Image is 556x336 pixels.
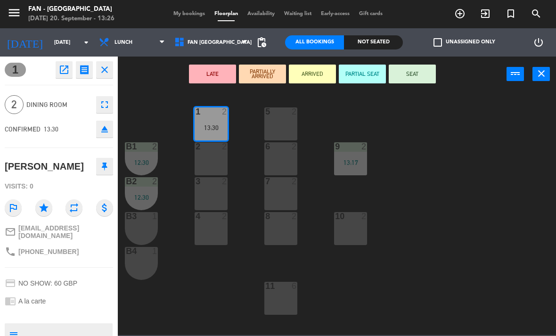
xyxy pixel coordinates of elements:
span: [PHONE_NUMBER] [18,248,79,255]
span: Dining Room [26,99,91,110]
div: 2 [222,177,228,186]
span: NO SHOW: 60 GBP [18,279,77,287]
span: check_box_outline_blank [433,38,442,47]
label: Unassigned only [433,38,495,47]
div: 2 [292,177,297,186]
span: A la carte [18,297,46,305]
div: 2 [361,142,367,151]
div: 13:17 [334,159,367,166]
button: ARRIVED [289,65,336,83]
button: menu [7,6,21,23]
span: SEARCH [523,6,549,22]
i: receipt [79,64,90,75]
i: menu [7,6,21,20]
button: SEAT [389,65,436,83]
div: 12:30 [125,159,158,166]
div: 10 [335,212,335,221]
div: 5 [265,107,266,116]
i: add_circle_outline [454,8,466,19]
i: arrow_drop_down [81,37,92,48]
button: close [96,61,113,78]
button: power_input [507,67,524,81]
button: PARTIALLY ARRIVED [239,65,286,83]
div: 2 [222,107,228,116]
i: exit_to_app [480,8,491,19]
i: star [35,199,52,216]
div: 2 [222,142,228,151]
span: Floorplan [210,11,243,16]
i: turned_in_not [505,8,516,19]
span: Lunch [114,40,132,46]
div: 2 [292,107,297,116]
span: WALK IN [473,6,498,22]
i: eject [99,123,110,135]
div: Visits: 0 [5,178,113,195]
i: open_in_new [58,64,70,75]
div: 2 [292,142,297,151]
a: mail_outline[EMAIL_ADDRESS][DOMAIN_NAME] [5,224,113,239]
span: 2 [5,95,24,114]
button: eject [96,121,113,138]
i: close [536,68,547,79]
button: close [532,67,550,81]
div: 2 [152,142,158,151]
span: My bookings [169,11,210,16]
div: 7 [265,177,266,186]
i: repeat [65,199,82,216]
button: open_in_new [56,61,73,78]
span: Waiting list [279,11,316,16]
span: BOOK TABLE [447,6,473,22]
div: 2 [292,212,297,221]
i: power_settings_new [533,37,544,48]
span: CONFIRMED [5,125,41,133]
div: 13:30 [195,124,228,131]
button: LATE [189,65,236,83]
div: 9 [335,142,335,151]
i: credit_card [5,278,16,289]
div: 2 [361,212,367,221]
span: Fan [GEOGRAPHIC_DATA] [188,40,252,46]
span: [EMAIL_ADDRESS][DOMAIN_NAME] [18,224,113,239]
div: 12:30 [125,194,158,201]
i: power_input [510,68,521,79]
span: Early-access [316,11,354,16]
span: Availability [243,11,279,16]
i: close [99,64,110,75]
i: chrome_reader_mode [5,295,16,307]
div: 1 [152,247,158,255]
div: [DATE] 20. September - 13:26 [28,14,114,24]
i: fullscreen [99,99,110,110]
i: search [531,8,542,19]
div: [PERSON_NAME] [5,159,84,174]
span: Gift cards [354,11,387,16]
div: 6 [292,282,297,290]
span: 1 [5,63,26,77]
button: fullscreen [96,96,113,113]
div: Fan - [GEOGRAPHIC_DATA] [28,5,114,14]
span: Special reservation [498,6,523,22]
div: All Bookings [285,35,344,49]
i: phone [5,246,16,257]
div: 2 [222,212,228,221]
div: 8 [265,212,266,221]
button: PARTIAL SEAT [339,65,386,83]
i: attach_money [96,199,113,216]
i: outlined_flag [5,199,22,216]
div: 11 [265,282,266,290]
div: 6 [265,142,266,151]
span: 13:30 [44,125,58,133]
div: 2 [152,177,158,186]
div: Not seated [344,35,403,49]
i: mail_outline [5,226,16,238]
button: receipt [76,61,93,78]
div: 1 [152,212,158,221]
span: pending_actions [256,37,267,48]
